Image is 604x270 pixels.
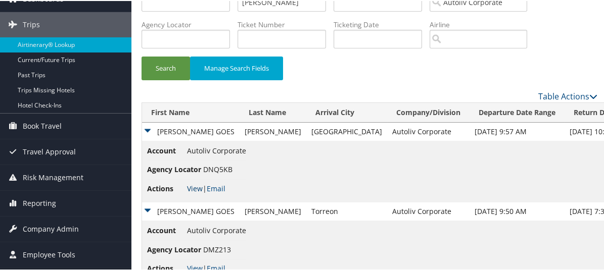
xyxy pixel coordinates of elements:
th: First Name: activate to sort column ascending [142,102,240,122]
th: Company/Division [387,102,470,122]
label: Ticket Number [238,19,334,29]
th: Departure Date Range: activate to sort column ascending [470,102,565,122]
label: Agency Locator [142,19,238,29]
td: Autoliv Corporate [387,122,470,140]
button: Search [142,56,190,79]
button: Manage Search Fields [190,56,283,79]
td: [DATE] 9:50 AM [470,201,565,220]
span: Book Travel [23,113,62,138]
td: [PERSON_NAME] [240,122,306,140]
span: DMZ213 [203,244,231,253]
a: Table Actions [538,90,597,101]
td: Autoliv Corporate [387,201,470,220]
td: Torreon [306,201,387,220]
span: Account [147,144,185,155]
td: [DATE] 9:57 AM [470,122,565,140]
td: [PERSON_NAME] GOES [142,201,240,220]
label: Ticketing Date [334,19,430,29]
th: Last Name: activate to sort column ascending [240,102,306,122]
span: Autoliv Corporate [187,145,246,154]
span: Actions [147,182,185,193]
span: Agency Locator [147,163,201,174]
span: Trips [23,11,40,36]
span: Risk Management [23,164,83,189]
td: [PERSON_NAME] GOES [142,122,240,140]
label: Airline [430,19,535,29]
td: [PERSON_NAME] [240,201,306,220]
span: Travel Approval [23,138,76,164]
span: DNQ5KB [203,164,233,173]
th: Arrival City: activate to sort column ascending [306,102,387,122]
span: Autoliv Corporate [187,225,246,234]
span: | [187,183,225,192]
td: [GEOGRAPHIC_DATA] [306,122,387,140]
span: Company Admin [23,215,79,241]
span: Agency Locator [147,243,201,254]
span: Account [147,224,185,235]
a: View [187,183,203,192]
a: Email [207,183,225,192]
span: Reporting [23,190,56,215]
span: Employee Tools [23,241,75,266]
